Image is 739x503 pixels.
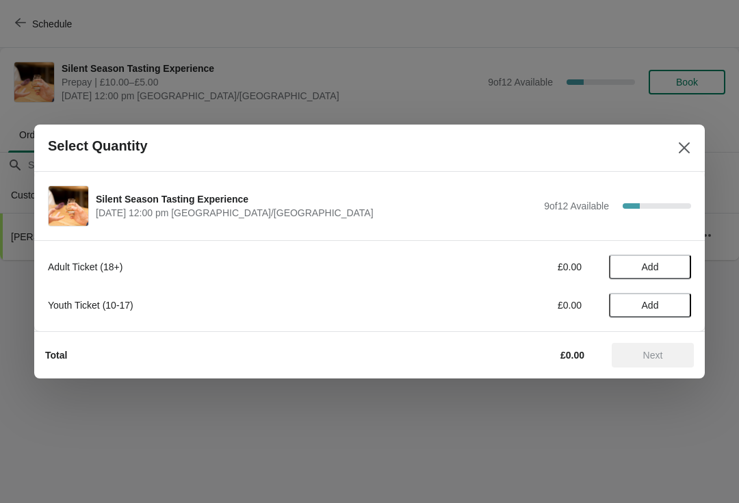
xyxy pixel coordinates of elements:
[48,260,428,274] div: Adult Ticket (18+)
[48,138,148,154] h2: Select Quantity
[96,192,537,206] span: Silent Season Tasting Experience
[642,300,659,311] span: Add
[609,255,691,279] button: Add
[96,206,537,220] span: [DATE] 12:00 pm [GEOGRAPHIC_DATA]/[GEOGRAPHIC_DATA]
[609,293,691,318] button: Add
[455,298,582,312] div: £0.00
[49,186,88,226] img: Silent Season Tasting Experience | | August 21 | 12:00 pm Europe/London
[560,350,584,361] strong: £0.00
[455,260,582,274] div: £0.00
[544,201,609,211] span: 9 of 12 Available
[48,298,428,312] div: Youth Ticket (10-17)
[642,261,659,272] span: Add
[45,350,67,361] strong: Total
[672,136,697,160] button: Close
